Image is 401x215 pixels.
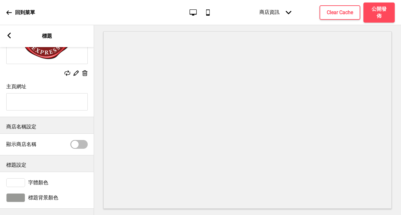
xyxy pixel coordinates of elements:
[15,9,35,16] p: 回到菜單
[28,195,58,201] span: 標題背景顏色
[6,83,26,89] label: 主頁網址
[253,3,298,22] div: 商店資訊
[6,193,88,202] div: 標題背景顏色
[320,5,360,20] button: Clear Cache
[6,4,35,21] a: 回到菜單
[42,33,52,40] p: 標題
[6,123,88,130] p: 商店名稱設定
[370,6,388,19] h4: 公開發佈
[327,9,353,16] h4: Clear Cache
[363,3,395,23] button: 公開發佈
[6,162,88,169] p: 標題設定
[6,178,88,187] div: 字體顏色
[28,180,48,186] span: 字體顏色
[6,141,36,148] label: 顯示商店名稱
